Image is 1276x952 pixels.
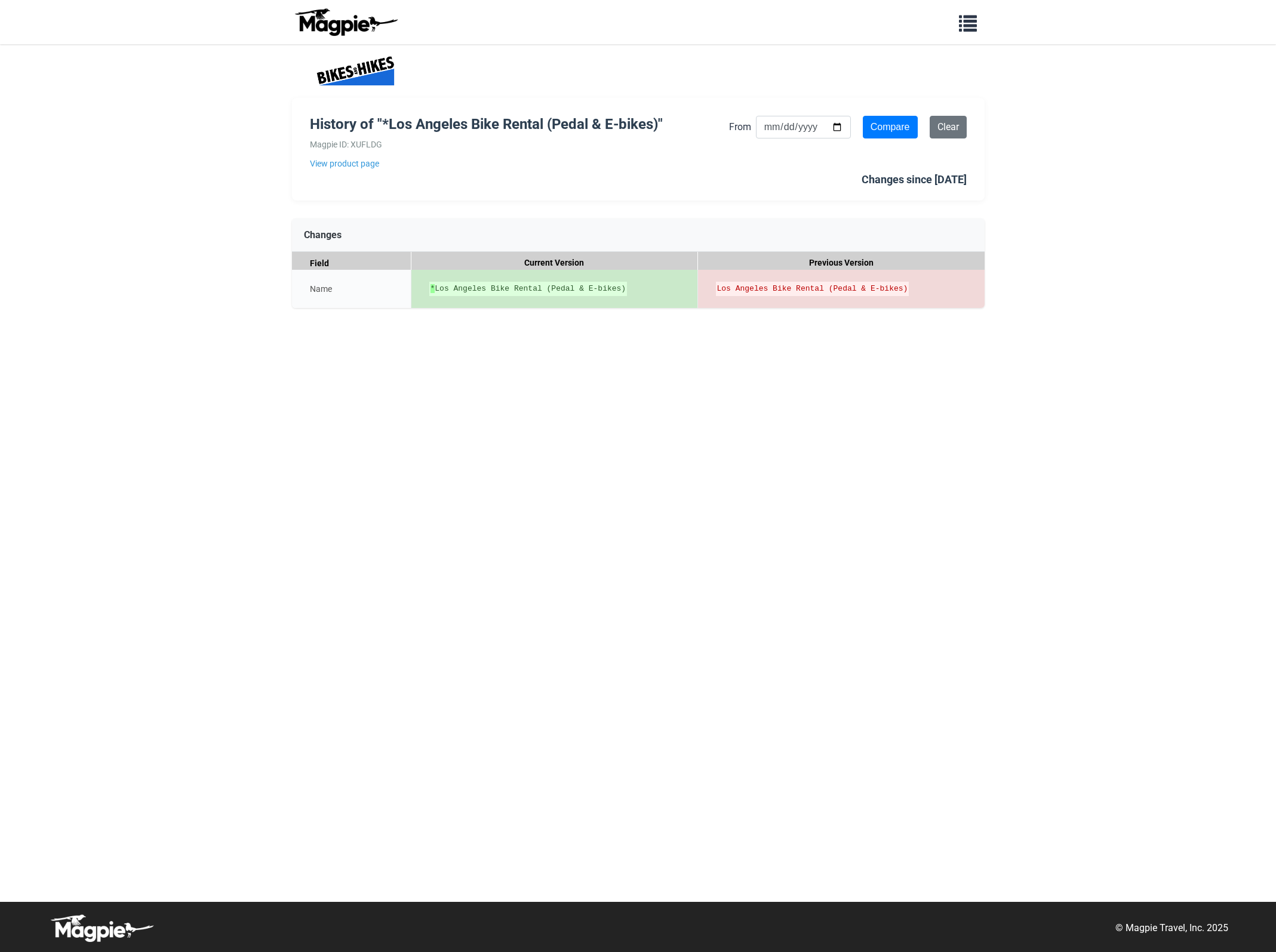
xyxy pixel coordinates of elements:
[310,138,729,151] div: Magpie ID: XUFLDG
[310,56,399,86] img: Company Logo
[717,283,908,295] del: Los Angeles Bike Rental (Pedal & E-bikes)
[411,252,698,274] div: Current Version
[431,283,626,295] ins: Los Angeles Bike Rental (Pedal & E-bikes)
[863,116,918,138] input: Compare
[310,116,729,133] h1: History of "*Los Angeles Bike Rental (Pedal & E-bikes)"
[292,8,399,36] img: logo-ab69f6fb50320c5b225c76a69d11143b.png
[930,116,967,138] a: Clear
[729,119,751,135] label: From
[292,252,411,274] div: Field
[862,171,967,189] div: Changes since [DATE]
[310,157,729,170] a: View product page
[698,252,985,274] div: Previous Version
[1115,920,1228,936] p: © Magpie Travel, Inc. 2025
[292,218,985,252] div: Changes
[48,914,155,942] img: logo-white-d94fa1abed81b67a048b3d0f0ab5b955.png
[292,270,411,308] div: Name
